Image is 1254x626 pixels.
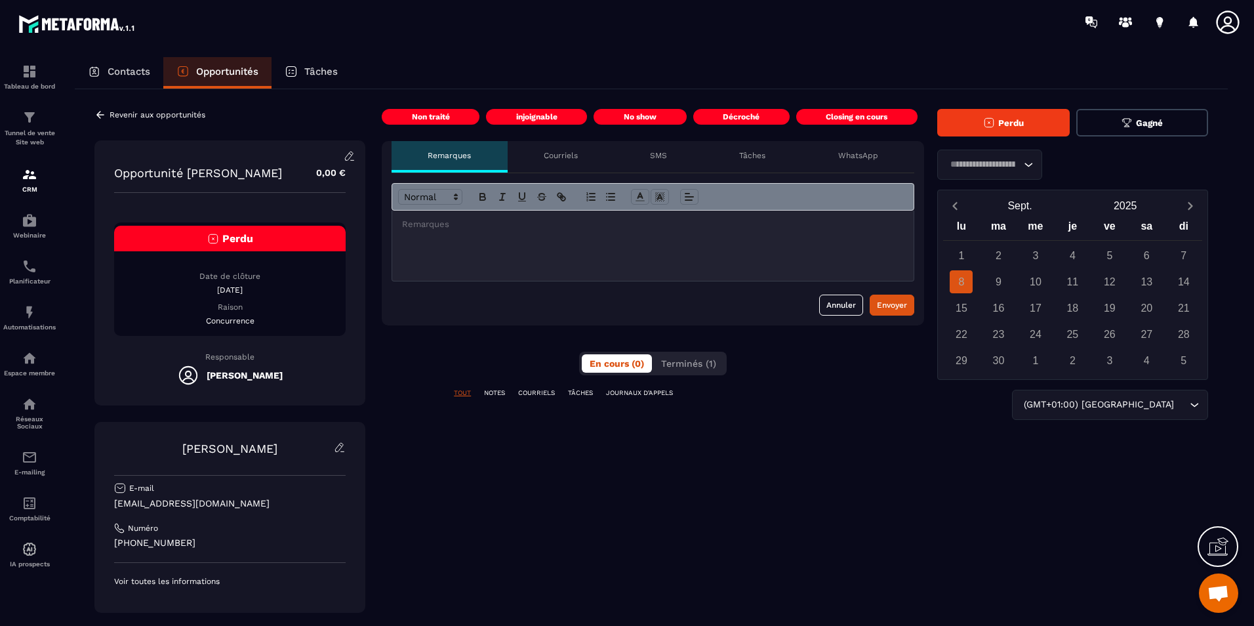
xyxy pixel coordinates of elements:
[950,323,973,346] div: 22
[163,57,272,89] a: Opportunités
[1172,349,1195,372] div: 5
[582,354,652,373] button: En cours (0)
[544,150,578,161] p: Courriels
[1061,297,1084,320] div: 18
[182,442,277,455] a: [PERSON_NAME]
[304,66,338,77] p: Tâches
[3,232,56,239] p: Webinaire
[22,167,37,182] img: formation
[870,295,914,316] button: Envoyer
[1098,244,1121,267] div: 5
[1135,270,1158,293] div: 13
[1136,118,1163,128] span: Gagné
[568,388,593,398] p: TÂCHES
[1017,217,1054,240] div: me
[1128,217,1165,240] div: sa
[1098,297,1121,320] div: 19
[943,217,980,240] div: lu
[114,576,346,587] p: Voir toutes les informations
[987,349,1010,372] div: 30
[950,244,973,267] div: 1
[650,150,667,161] p: SMS
[1177,398,1186,412] input: Search for option
[22,64,37,79] img: formation
[22,449,37,465] img: email
[967,194,1073,217] button: Open months overlay
[1024,244,1047,267] div: 3
[1135,297,1158,320] div: 20
[980,217,1017,240] div: ma
[114,352,346,362] p: Responsable
[1172,244,1195,267] div: 7
[129,483,154,493] p: E-mail
[624,112,657,122] p: No show
[1021,398,1177,412] span: (GMT+01:00) [GEOGRAPHIC_DATA]
[428,150,471,161] p: Remarques
[1178,197,1202,215] button: Next month
[1061,270,1084,293] div: 11
[3,54,56,100] a: formationformationTableau de bord
[518,388,555,398] p: COURRIELS
[3,560,56,568] p: IA prospects
[3,295,56,341] a: automationsautomationsAutomatisations
[22,495,37,511] img: accountant
[22,396,37,412] img: social-network
[22,304,37,320] img: automations
[110,110,205,119] p: Revenir aux opportunités
[661,358,716,369] span: Terminés (1)
[987,244,1010,267] div: 2
[1135,323,1158,346] div: 27
[22,213,37,228] img: automations
[723,112,759,122] p: Décroché
[3,341,56,386] a: automationsautomationsEspace membre
[987,323,1010,346] div: 23
[114,537,346,549] p: [PHONE_NUMBER]
[1024,323,1047,346] div: 24
[987,270,1010,293] div: 9
[1072,194,1178,217] button: Open years overlay
[18,12,136,35] img: logo
[3,469,56,476] p: E-mailing
[3,486,56,532] a: accountantaccountantComptabilité
[3,129,56,147] p: Tunnel de vente Site web
[114,166,282,180] p: Opportunité [PERSON_NAME]
[1172,270,1195,293] div: 14
[653,354,724,373] button: Terminés (1)
[1061,323,1084,346] div: 25
[75,57,163,89] a: Contacts
[1076,109,1208,136] button: Gagné
[1098,349,1121,372] div: 3
[3,369,56,377] p: Espace membre
[114,285,346,295] p: [DATE]
[128,523,158,533] p: Numéro
[950,270,973,293] div: 8
[1135,244,1158,267] div: 6
[1091,217,1128,240] div: ve
[114,497,346,510] p: [EMAIL_ADDRESS][DOMAIN_NAME]
[3,440,56,486] a: emailemailE-mailing
[114,316,346,326] p: Concurrence
[1054,217,1091,240] div: je
[946,157,1021,172] input: Search for option
[22,541,37,557] img: automations
[22,110,37,125] img: formation
[739,150,765,161] p: Tâches
[1098,323,1121,346] div: 26
[1165,217,1202,240] div: di
[937,109,1070,136] button: Perdu
[3,100,56,157] a: formationformationTunnel de vente Site web
[3,203,56,249] a: automationsautomationsWebinaire
[3,386,56,440] a: social-networksocial-networkRéseaux Sociaux
[1061,349,1084,372] div: 2
[114,271,346,282] p: Date de clôture
[196,66,258,77] p: Opportunités
[108,66,150,77] p: Contacts
[1012,390,1208,420] div: Search for option
[943,244,1202,372] div: Calendar days
[3,415,56,430] p: Réseaux Sociaux
[303,160,346,186] p: 0,00 €
[838,150,878,161] p: WhatsApp
[826,112,887,122] p: Closing en cours
[1172,297,1195,320] div: 21
[950,349,973,372] div: 29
